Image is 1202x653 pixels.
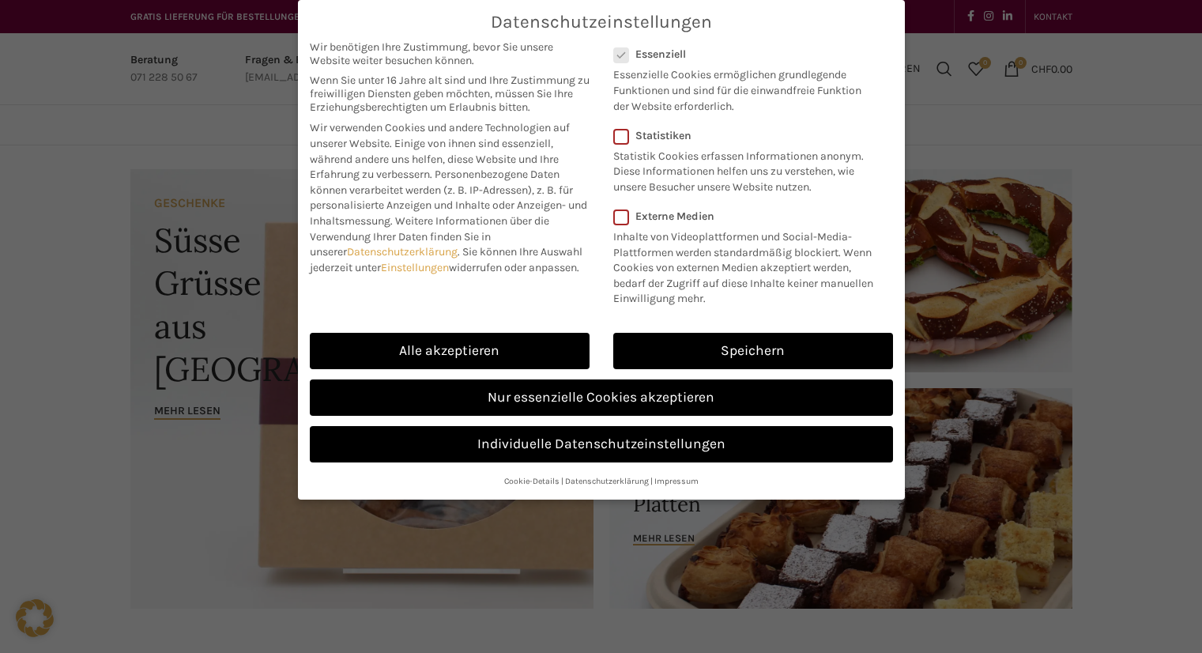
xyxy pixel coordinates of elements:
[613,209,883,223] label: Externe Medien
[613,142,872,195] p: Statistik Cookies erfassen Informationen anonym. Diese Informationen helfen uns zu verstehen, wie...
[310,121,570,181] span: Wir verwenden Cookies und andere Technologien auf unserer Website. Einige von ihnen sind essenzie...
[613,333,893,369] a: Speichern
[310,245,582,274] span: Sie können Ihre Auswahl jederzeit unter widerrufen oder anpassen.
[613,47,872,61] label: Essenziell
[310,426,893,462] a: Individuelle Datenschutzeinstellungen
[310,168,587,228] span: Personenbezogene Daten können verarbeitet werden (z. B. IP-Adressen), z. B. für personalisierte A...
[310,40,590,67] span: Wir benötigen Ihre Zustimmung, bevor Sie unsere Website weiter besuchen können.
[381,261,449,274] a: Einstellungen
[491,12,712,32] span: Datenschutzeinstellungen
[310,214,549,259] span: Weitere Informationen über die Verwendung Ihrer Daten finden Sie in unserer .
[310,333,590,369] a: Alle akzeptieren
[310,379,893,416] a: Nur essenzielle Cookies akzeptieren
[504,476,560,486] a: Cookie-Details
[613,223,883,307] p: Inhalte von Videoplattformen und Social-Media-Plattformen werden standardmäßig blockiert. Wenn Co...
[310,74,590,114] span: Wenn Sie unter 16 Jahre alt sind und Ihre Zustimmung zu freiwilligen Diensten geben möchten, müss...
[347,245,458,259] a: Datenschutzerklärung
[613,61,872,114] p: Essenzielle Cookies ermöglichen grundlegende Funktionen und sind für die einwandfreie Funktion de...
[613,129,872,142] label: Statistiken
[654,476,699,486] a: Impressum
[565,476,649,486] a: Datenschutzerklärung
